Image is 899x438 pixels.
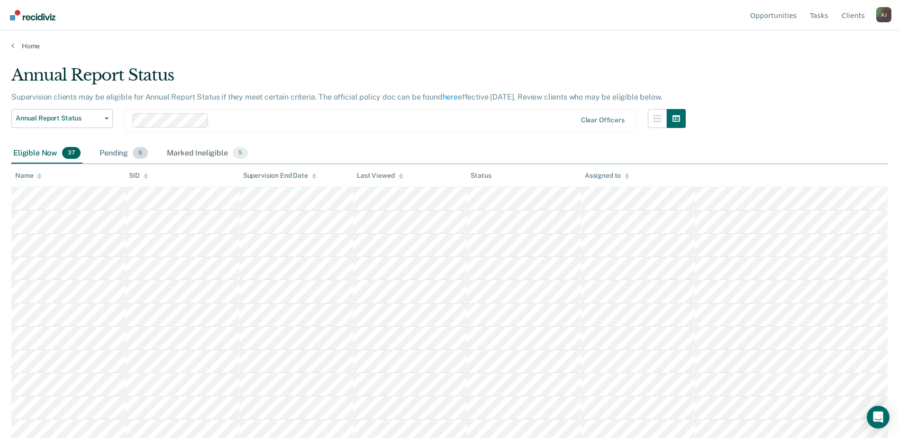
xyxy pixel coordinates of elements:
[62,147,81,159] span: 37
[876,7,891,22] div: A J
[16,114,101,122] span: Annual Report Status
[133,147,148,159] span: 8
[585,172,629,180] div: Assigned to
[165,143,250,164] div: Marked Ineligible5
[11,109,113,128] button: Annual Report Status
[10,10,55,20] img: Recidiviz
[15,172,42,180] div: Name
[243,172,317,180] div: Supervision End Date
[11,92,662,101] p: Supervision clients may be eligible for Annual Report Status if they meet certain criteria. The o...
[471,172,491,180] div: Status
[11,42,888,50] a: Home
[11,65,686,92] div: Annual Report Status
[233,147,248,159] span: 5
[443,92,458,101] a: here
[867,406,890,429] div: Open Intercom Messenger
[11,143,82,164] div: Eligible Now37
[357,172,403,180] div: Last Viewed
[129,172,148,180] div: SID
[581,116,625,124] div: Clear officers
[98,143,150,164] div: Pending8
[876,7,891,22] button: Profile dropdown button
